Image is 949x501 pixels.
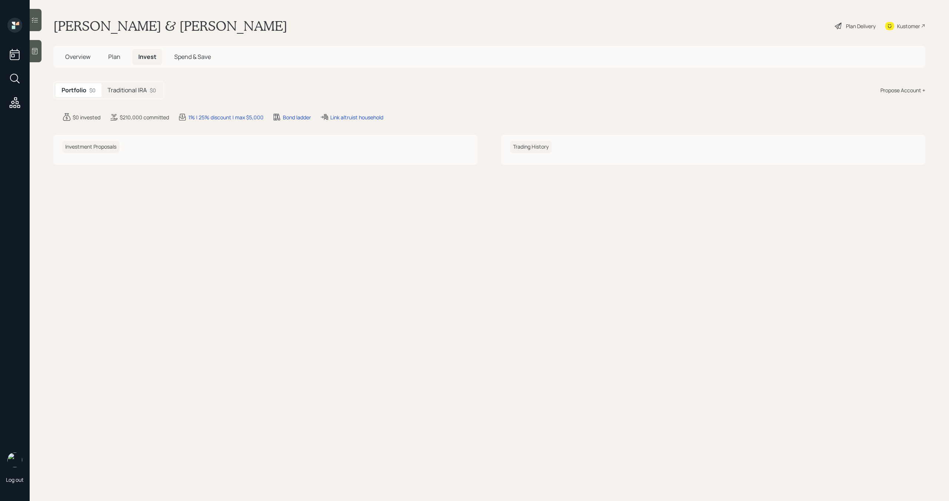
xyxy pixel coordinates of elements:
[846,22,876,30] div: Plan Delivery
[510,141,552,153] h6: Trading History
[108,53,120,61] span: Plan
[62,141,119,153] h6: Investment Proposals
[73,113,100,121] div: $0 invested
[65,53,90,61] span: Overview
[283,113,311,121] div: Bond ladder
[62,87,86,94] h5: Portfolio
[108,87,147,94] h5: Traditional IRA
[138,53,156,61] span: Invest
[897,22,920,30] div: Kustomer
[150,86,156,94] div: $0
[6,476,24,483] div: Log out
[89,86,96,94] div: $0
[120,113,169,121] div: $210,000 committed
[880,86,925,94] div: Propose Account +
[7,452,22,467] img: michael-russo-headshot.png
[330,113,383,121] div: Link altruist household
[174,53,211,61] span: Spend & Save
[188,113,264,121] div: 1% | 25% discount | max $5,000
[53,18,287,34] h1: [PERSON_NAME] & [PERSON_NAME]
